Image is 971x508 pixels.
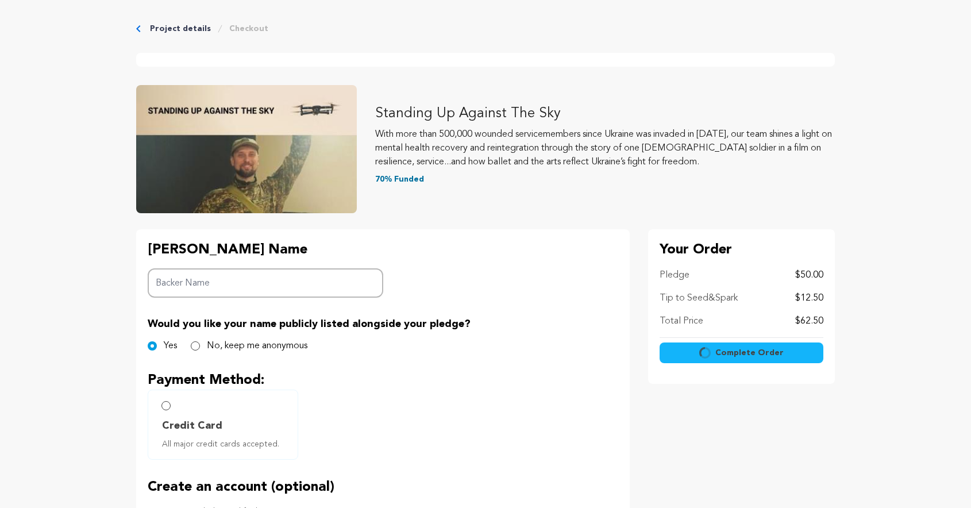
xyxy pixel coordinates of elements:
[162,418,222,434] span: Credit Card
[164,339,177,353] label: Yes
[660,291,738,305] p: Tip to Seed&Spark
[229,23,268,34] a: Checkout
[136,85,357,213] img: Standing Up Against The Sky image
[207,339,307,353] label: No, keep me anonymous
[148,478,618,497] p: Create an account (optional)
[375,105,835,123] p: Standing Up Against The Sky
[795,268,823,282] p: $50.00
[136,23,835,34] div: Breadcrumb
[795,314,823,328] p: $62.50
[162,438,288,450] span: All major credit cards accepted.
[715,347,784,359] span: Complete Order
[660,314,703,328] p: Total Price
[375,174,835,185] p: 70% Funded
[148,268,383,298] input: Backer Name
[148,241,383,259] p: [PERSON_NAME] Name
[148,316,618,332] p: Would you like your name publicly listed alongside your pledge?
[660,342,823,363] button: Complete Order
[660,268,689,282] p: Pledge
[375,128,835,169] p: With more than 500,000 wounded servicemembers since Ukraine was invaded in [DATE], our team shine...
[795,291,823,305] p: $12.50
[148,371,618,390] p: Payment Method:
[660,241,823,259] p: Your Order
[150,23,211,34] a: Project details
